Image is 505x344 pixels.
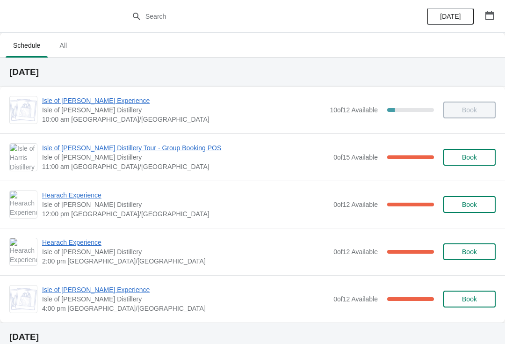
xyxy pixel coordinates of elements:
[42,162,329,171] span: 11:00 am [GEOGRAPHIC_DATA]/[GEOGRAPHIC_DATA]
[10,288,37,310] img: Isle of Harris Gin Experience | Isle of Harris Distillery | 4:00 pm Europe/London
[462,248,477,256] span: Book
[42,200,329,209] span: Isle of [PERSON_NAME] Distillery
[333,201,378,208] span: 0 of 12 Available
[9,67,496,77] h2: [DATE]
[9,332,496,342] h2: [DATE]
[42,285,329,294] span: Isle of [PERSON_NAME] Experience
[462,201,477,208] span: Book
[42,153,329,162] span: Isle of [PERSON_NAME] Distillery
[443,243,496,260] button: Book
[443,196,496,213] button: Book
[10,238,37,265] img: Hearach Experience | Isle of Harris Distillery | 2:00 pm Europe/London
[427,8,474,25] button: [DATE]
[333,154,378,161] span: 0 of 15 Available
[330,106,378,114] span: 10 of 12 Available
[440,13,461,20] span: [DATE]
[6,37,48,54] span: Schedule
[443,149,496,166] button: Book
[42,304,329,313] span: 4:00 pm [GEOGRAPHIC_DATA]/[GEOGRAPHIC_DATA]
[10,191,37,218] img: Hearach Experience | Isle of Harris Distillery | 12:00 pm Europe/London
[51,37,75,54] span: All
[42,105,325,115] span: Isle of [PERSON_NAME] Distillery
[462,154,477,161] span: Book
[333,295,378,303] span: 0 of 12 Available
[42,96,325,105] span: Isle of [PERSON_NAME] Experience
[10,99,37,121] img: Isle of Harris Gin Experience | Isle of Harris Distillery | 10:00 am Europe/London
[42,115,325,124] span: 10:00 am [GEOGRAPHIC_DATA]/[GEOGRAPHIC_DATA]
[145,8,379,25] input: Search
[42,247,329,256] span: Isle of [PERSON_NAME] Distillery
[42,190,329,200] span: Hearach Experience
[42,294,329,304] span: Isle of [PERSON_NAME] Distillery
[42,256,329,266] span: 2:00 pm [GEOGRAPHIC_DATA]/[GEOGRAPHIC_DATA]
[333,248,378,256] span: 0 of 12 Available
[10,144,37,171] img: Isle of Harris Distillery Tour - Group Booking POS | Isle of Harris Distillery | 11:00 am Europe/...
[42,143,329,153] span: Isle of [PERSON_NAME] Distillery Tour - Group Booking POS
[462,295,477,303] span: Book
[42,238,329,247] span: Hearach Experience
[443,291,496,307] button: Book
[42,209,329,219] span: 12:00 pm [GEOGRAPHIC_DATA]/[GEOGRAPHIC_DATA]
